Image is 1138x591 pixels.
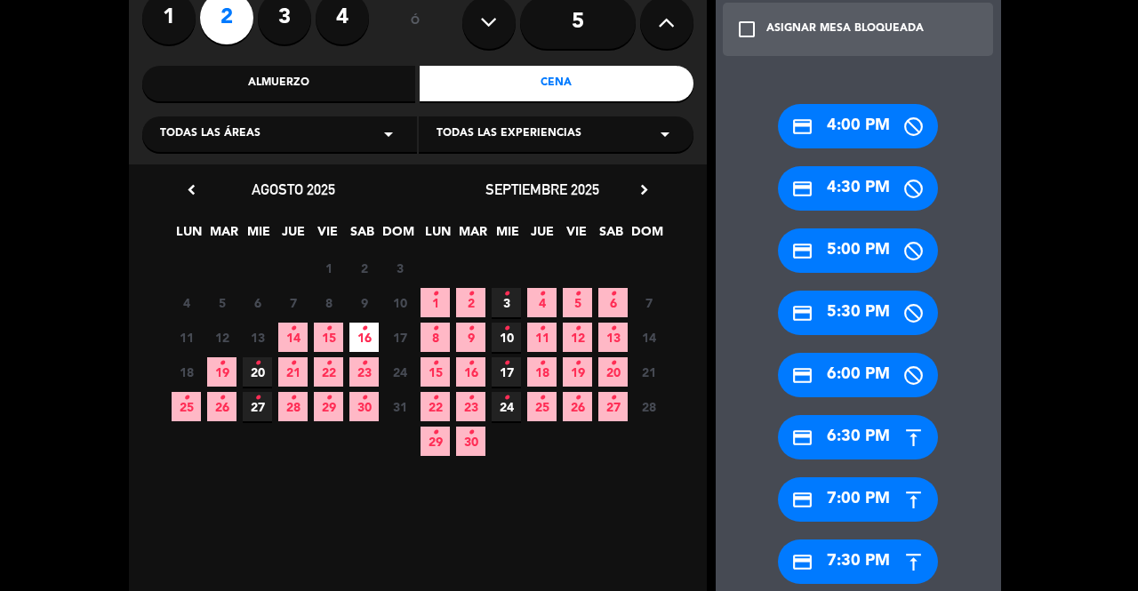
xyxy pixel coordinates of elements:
span: 6 [598,288,628,317]
span: 27 [243,392,272,421]
span: 30 [456,427,485,456]
i: credit_card [791,240,813,262]
span: 22 [314,357,343,387]
span: 7 [278,288,308,317]
span: 19 [207,357,236,387]
span: SAB [597,221,626,251]
span: DOM [631,221,661,251]
i: • [361,349,367,378]
div: 4:00 PM [778,104,938,148]
span: MIE [493,221,522,251]
span: 21 [634,357,663,387]
i: credit_card [791,178,813,200]
span: 15 [314,323,343,352]
span: MAR [209,221,238,251]
span: 20 [243,357,272,387]
span: 25 [527,392,557,421]
span: 3 [492,288,521,317]
span: 24 [385,357,414,387]
i: • [290,384,296,412]
span: 18 [172,357,201,387]
span: 5 [207,288,236,317]
i: • [468,280,474,308]
i: • [183,384,189,412]
i: • [325,349,332,378]
span: 31 [385,392,414,421]
i: • [468,419,474,447]
span: 12 [563,323,592,352]
span: 16 [349,323,379,352]
span: 10 [492,323,521,352]
span: Todas las áreas [160,125,260,143]
span: 23 [456,392,485,421]
i: • [539,315,545,343]
span: 21 [278,357,308,387]
span: 13 [598,323,628,352]
span: 13 [243,323,272,352]
span: 5 [563,288,592,317]
span: 26 [563,392,592,421]
span: 7 [634,288,663,317]
div: 6:30 PM [778,415,938,459]
i: credit_card [791,489,813,511]
span: 9 [456,323,485,352]
span: JUE [278,221,308,251]
i: credit_card [791,427,813,449]
span: 6 [243,288,272,317]
i: • [468,384,474,412]
div: 7:30 PM [778,539,938,584]
span: 25 [172,392,201,421]
i: • [361,315,367,343]
span: 3 [385,253,414,283]
span: 30 [349,392,379,421]
i: credit_card [791,551,813,573]
i: • [219,349,225,378]
span: DOM [382,221,412,251]
span: LUN [423,221,453,251]
span: SAB [348,221,377,251]
i: • [503,349,509,378]
span: 11 [172,323,201,352]
i: • [503,280,509,308]
span: 1 [314,253,343,283]
i: credit_card [791,116,813,138]
span: 17 [492,357,521,387]
i: • [325,384,332,412]
i: arrow_drop_down [378,124,399,145]
i: • [539,280,545,308]
i: credit_card [791,364,813,387]
span: agosto 2025 [252,180,335,198]
i: credit_card [791,302,813,324]
span: 16 [456,357,485,387]
i: • [574,315,581,343]
i: • [503,384,509,412]
span: 9 [349,288,379,317]
i: • [290,349,296,378]
span: 17 [385,323,414,352]
i: • [610,315,616,343]
i: • [432,349,438,378]
span: MIE [244,221,273,251]
i: • [610,349,616,378]
span: 4 [527,288,557,317]
span: 19 [563,357,592,387]
span: 28 [278,392,308,421]
i: • [254,384,260,412]
div: Almuerzo [142,66,416,101]
div: 6:00 PM [778,353,938,397]
span: 18 [527,357,557,387]
span: MAR [458,221,487,251]
i: check_box_outline_blank [736,19,757,40]
i: chevron_right [635,180,653,199]
div: 4:30 PM [778,166,938,211]
i: chevron_left [182,180,201,199]
i: • [432,280,438,308]
span: 10 [385,288,414,317]
i: • [539,384,545,412]
span: 14 [634,323,663,352]
div: 5:30 PM [778,291,938,335]
span: 27 [598,392,628,421]
i: • [432,384,438,412]
i: • [290,315,296,343]
span: VIE [313,221,342,251]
